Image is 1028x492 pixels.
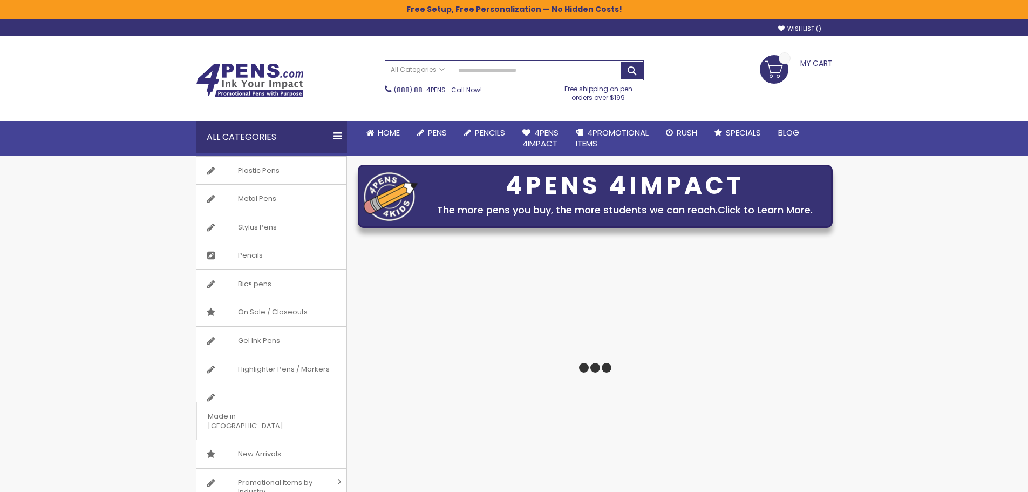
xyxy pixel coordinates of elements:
[196,327,346,355] a: Gel Ink Pens
[718,203,813,217] a: Click to Learn More.
[394,85,482,95] span: - Call Now!
[196,185,346,213] a: Metal Pens
[514,121,567,156] a: 4Pens4impact
[227,213,288,241] span: Stylus Pens
[428,127,447,138] span: Pens
[475,127,505,138] span: Pencils
[522,127,559,149] span: 4Pens 4impact
[677,127,697,138] span: Rush
[196,298,346,326] a: On Sale / Closeouts
[364,172,418,221] img: four_pen_logo.png
[770,121,808,145] a: Blog
[196,241,346,269] a: Pencils
[196,402,319,440] span: Made in [GEOGRAPHIC_DATA]
[196,121,347,153] div: All Categories
[227,157,290,185] span: Plastic Pens
[227,270,282,298] span: Bic® pens
[227,185,287,213] span: Metal Pens
[778,25,821,33] a: Wishlist
[455,121,514,145] a: Pencils
[778,127,799,138] span: Blog
[227,241,274,269] span: Pencils
[196,270,346,298] a: Bic® pens
[196,63,304,98] img: 4Pens Custom Pens and Promotional Products
[423,203,827,218] div: The more pens you buy, the more students we can reach.
[553,80,644,102] div: Free shipping on pen orders over $199
[358,121,409,145] a: Home
[576,127,649,149] span: 4PROMOTIONAL ITEMS
[385,61,450,79] a: All Categories
[378,127,400,138] span: Home
[196,440,346,468] a: New Arrivals
[227,327,291,355] span: Gel Ink Pens
[567,121,657,156] a: 4PROMOTIONALITEMS
[706,121,770,145] a: Specials
[409,121,455,145] a: Pens
[391,65,445,74] span: All Categories
[196,355,346,383] a: Highlighter Pens / Markers
[196,383,346,440] a: Made in [GEOGRAPHIC_DATA]
[196,157,346,185] a: Plastic Pens
[196,213,346,241] a: Stylus Pens
[227,355,341,383] span: Highlighter Pens / Markers
[423,174,827,197] div: 4PENS 4IMPACT
[227,440,292,468] span: New Arrivals
[394,85,446,95] a: (888) 88-4PENS
[657,121,706,145] a: Rush
[726,127,761,138] span: Specials
[227,298,318,326] span: On Sale / Closeouts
